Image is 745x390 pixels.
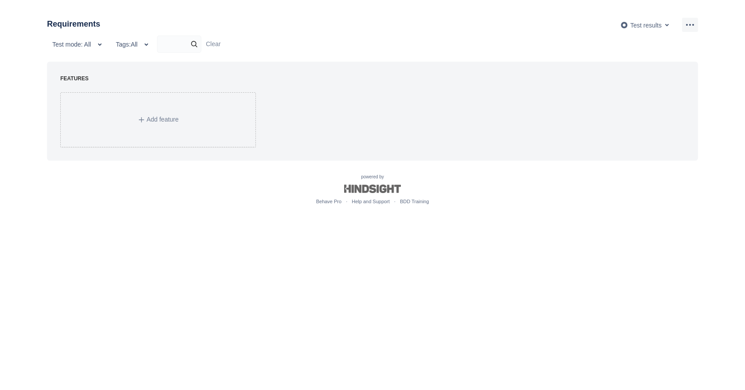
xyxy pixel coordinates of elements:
[206,40,220,47] a: Clear
[47,18,100,30] h3: Requirements
[615,18,678,32] button: Test results
[47,37,110,51] button: Test mode: All
[400,199,429,204] a: BDD Training
[316,199,341,204] a: Behave Pro
[116,37,137,51] span: Tags: All
[189,40,200,48] span: search icon
[52,37,91,51] span: Test mode: All
[146,116,178,123] span: Add feature
[110,37,157,51] button: Tags:All
[352,199,390,204] a: Help and Support
[685,20,695,30] span: more
[138,116,145,123] span: Add icon
[60,75,678,83] div: FEATURES
[630,21,662,28] span: Test results
[620,21,628,29] img: AgwABIgr006M16MAAAAASUVORK5CYII=
[60,92,256,147] a: Add icon Add feature
[40,174,705,206] div: powered by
